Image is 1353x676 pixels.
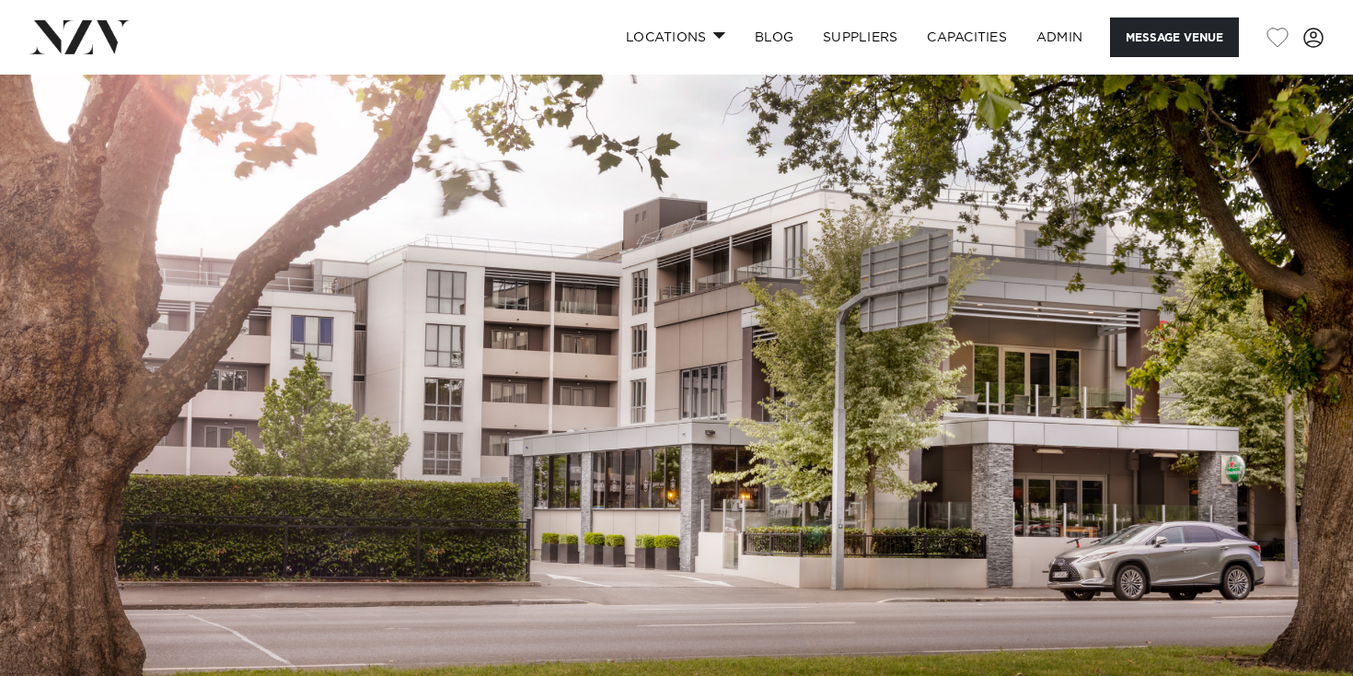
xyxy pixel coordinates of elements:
[611,17,740,57] a: Locations
[1110,17,1239,57] button: Message Venue
[1022,17,1097,57] a: ADMIN
[29,20,130,53] img: nzv-logo.png
[912,17,1022,57] a: Capacities
[740,17,808,57] a: BLOG
[808,17,912,57] a: SUPPLIERS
